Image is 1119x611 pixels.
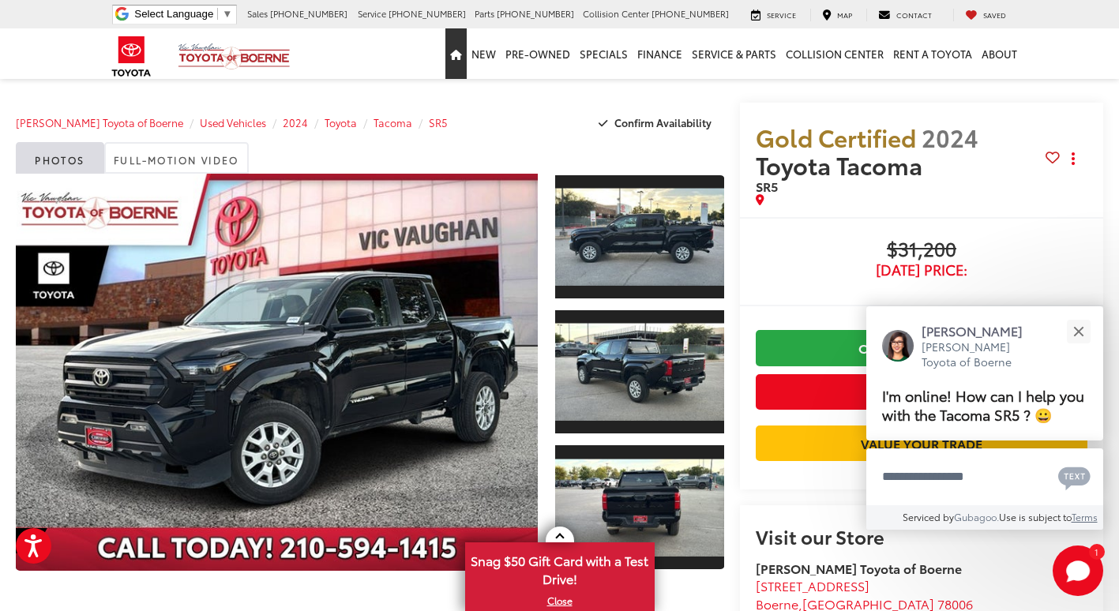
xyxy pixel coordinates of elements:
[781,28,888,79] a: Collision Center
[247,7,268,20] span: Sales
[16,528,47,553] span: Special
[222,8,232,20] span: ▼
[575,28,633,79] a: Specials
[922,120,978,154] span: 2024
[1053,545,1103,596] svg: Start Chat
[756,148,928,182] span: Toyota Tacoma
[756,425,1087,461] a: Value Your Trade
[756,177,778,195] span: SR5
[270,7,347,20] span: [PHONE_NUMBER]
[999,510,1072,523] span: Use is subject to
[555,174,724,300] a: Expand Photo 1
[1053,459,1095,494] button: Chat with SMS
[1095,548,1098,555] span: 1
[866,448,1103,505] textarea: Type your message
[429,115,448,129] a: SR5
[325,115,357,129] a: Toyota
[922,322,1038,339] p: [PERSON_NAME]
[374,115,412,129] a: Tacoma
[756,526,1087,546] h2: Visit our Store
[555,444,724,570] a: Expand Photo 3
[16,115,183,129] a: [PERSON_NAME] Toyota of Boerne
[756,374,1087,410] button: Get Price Now
[16,142,104,174] a: Photos
[977,28,1022,79] a: About
[178,43,291,70] img: Vic Vaughan Toyota of Boerne
[896,9,932,20] span: Contact
[756,238,1087,262] span: $31,200
[866,9,944,21] a: Contact
[651,7,729,20] span: [PHONE_NUMBER]
[756,576,869,594] span: [STREET_ADDRESS]
[134,8,232,20] a: Select Language​
[445,28,467,79] a: Home
[922,339,1038,370] p: [PERSON_NAME] Toyota of Boerne
[953,9,1018,21] a: My Saved Vehicles
[217,8,218,20] span: ​
[614,115,712,129] span: Confirm Availability
[888,28,977,79] a: Rent a Toyota
[866,306,1103,530] div: Close[PERSON_NAME][PERSON_NAME] Toyota of BoerneI'm online! How can I help you with the Tacoma SR...
[756,120,916,154] span: Gold Certified
[554,189,726,286] img: 2024 Toyota Tacoma SR5
[810,9,864,21] a: Map
[1072,152,1075,165] span: dropdown dots
[756,330,1087,365] a: Check Availability
[954,510,999,523] a: Gubagoo.
[1058,465,1091,490] svg: Text
[756,559,962,577] strong: [PERSON_NAME] Toyota of Boerne
[554,324,726,421] img: 2024 Toyota Tacoma SR5
[283,115,308,129] a: 2024
[633,28,687,79] a: Finance
[554,459,726,556] img: 2024 Toyota Tacoma SR5
[837,9,852,20] span: Map
[1060,145,1087,173] button: Actions
[104,142,249,174] a: Full-Motion Video
[555,309,724,435] a: Expand Photo 2
[983,9,1006,20] span: Saved
[903,510,954,523] span: Serviced by
[467,28,501,79] a: New
[102,31,161,82] img: Toyota
[1061,314,1095,348] button: Close
[1053,545,1103,596] button: Toggle Chat Window
[501,28,575,79] a: Pre-Owned
[590,109,725,137] button: Confirm Availability
[1072,510,1098,523] a: Terms
[687,28,781,79] a: Service & Parts: Opens in a new tab
[16,174,538,571] a: Expand Photo 0
[358,7,386,20] span: Service
[583,7,649,20] span: Collision Center
[756,262,1087,278] span: [DATE] Price:
[497,7,574,20] span: [PHONE_NUMBER]
[475,7,494,20] span: Parts
[10,172,543,572] img: 2024 Toyota Tacoma SR5
[467,544,653,592] span: Snag $50 Gift Card with a Test Drive!
[200,115,266,129] a: Used Vehicles
[389,7,466,20] span: [PHONE_NUMBER]
[767,9,796,20] span: Service
[739,9,808,21] a: Service
[882,384,1084,425] span: I'm online! How can I help you with the Tacoma SR5 ? 😀
[134,8,213,20] span: Select Language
